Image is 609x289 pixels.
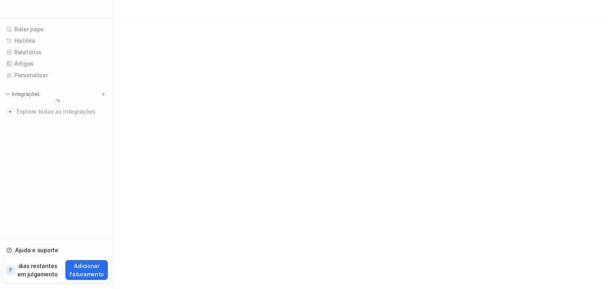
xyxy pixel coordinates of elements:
[3,106,111,117] a: Explore todas as integrações
[3,47,111,58] a: Relatórios
[14,26,44,32] font: Bater papo
[3,58,111,69] a: Artigos
[3,24,111,35] a: Bater papo
[6,108,14,116] img: explore todas as integrações
[9,267,12,273] font: 7
[3,35,111,46] a: História
[101,91,106,97] img: menu_add.svg
[17,262,57,278] font: dias restantes em julgamento
[3,70,111,81] a: Personalizar
[65,260,108,280] button: Adicionar faturamento
[14,72,48,78] font: Personalizar
[3,245,111,256] a: Ajuda e suporte
[14,60,34,67] font: Artigos
[69,262,104,278] font: Adicionar faturamento
[14,49,42,55] font: Relatórios
[14,37,35,44] font: História
[15,247,58,253] font: Ajuda e suporte
[12,91,39,97] font: Integrações
[17,108,96,115] font: Explore todas as integrações
[5,91,10,97] img: expandir menu
[3,90,42,98] button: Integrações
